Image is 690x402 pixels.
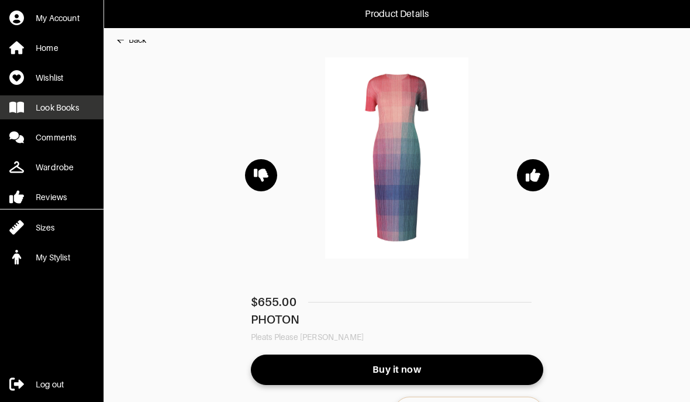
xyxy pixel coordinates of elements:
div: Wishlist [36,72,63,84]
div: PHOTON [251,314,543,325]
div: Comments [36,132,76,143]
div: Pleats Please [PERSON_NAME] [251,331,543,343]
div: $ 655.00 [251,296,296,308]
div: Wardrobe [36,162,74,173]
div: Sizes [36,222,54,233]
div: Home [36,42,58,54]
img: img [251,57,543,259]
p: Product Details [365,7,429,21]
div: My Account [36,12,80,24]
button: Back [115,28,146,51]
a: Buy it now [251,355,543,385]
span: Buy it now [260,364,534,376]
div: Reviews [36,191,67,203]
div: Log out [36,379,64,390]
div: Look Books [36,102,79,114]
div: Back [129,34,146,46]
div: My Stylist [36,252,70,263]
